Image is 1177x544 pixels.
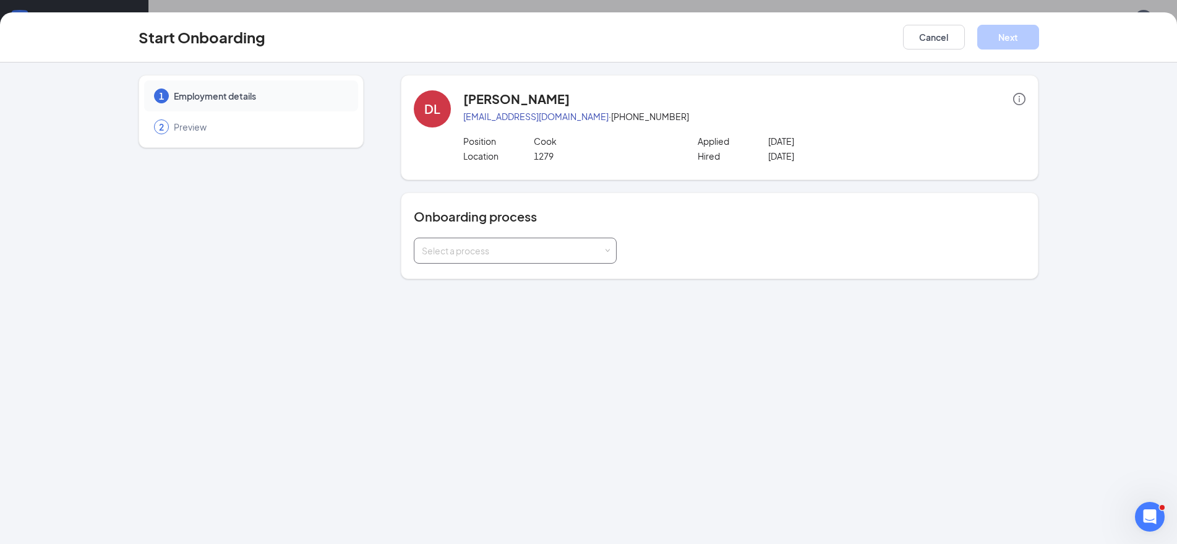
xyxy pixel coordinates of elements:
p: Position [463,135,534,147]
p: Hired [698,150,768,162]
div: Select a process [422,244,603,257]
span: 1 [159,90,164,102]
p: Location [463,150,534,162]
span: 2 [159,121,164,133]
span: Preview [174,121,346,133]
span: Employment details [174,90,346,102]
p: [DATE] [768,150,909,162]
h4: [PERSON_NAME] [463,90,570,108]
p: [DATE] [768,135,909,147]
button: Cancel [903,25,965,50]
p: 1279 [534,150,674,162]
div: DL [424,100,440,118]
button: Next [977,25,1039,50]
span: info-circle [1013,93,1025,105]
h3: Start Onboarding [139,27,265,48]
a: [EMAIL_ADDRESS][DOMAIN_NAME] [463,111,609,122]
p: Cook [534,135,674,147]
p: · [PHONE_NUMBER] [463,110,1025,123]
iframe: Intercom live chat [1135,502,1165,532]
p: Applied [698,135,768,147]
h4: Onboarding process [414,208,1025,225]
